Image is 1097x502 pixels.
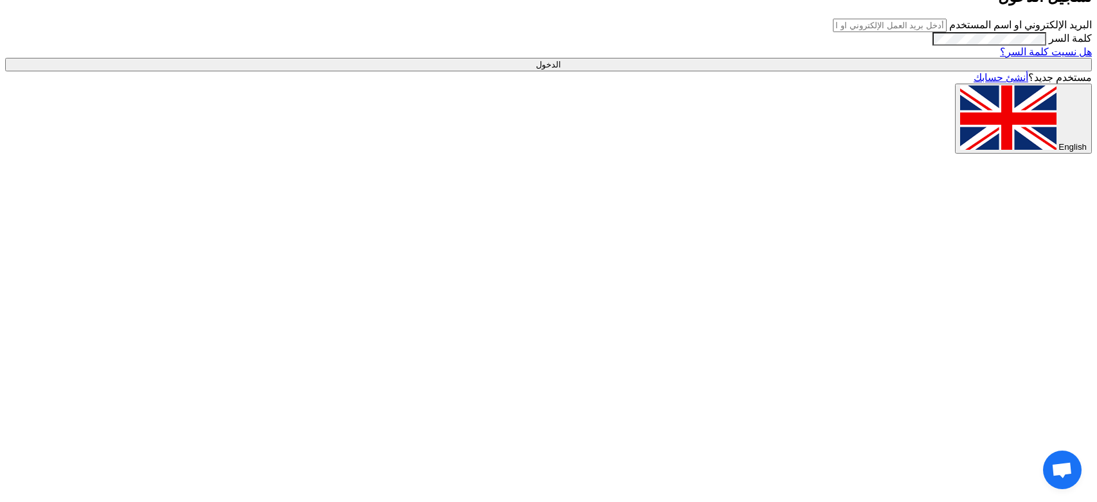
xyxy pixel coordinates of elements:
div: Open chat [1043,451,1082,489]
a: أنشئ حسابك [974,72,1028,83]
label: كلمة السر [1049,33,1092,44]
a: هل نسيت كلمة السر؟ [1000,46,1092,57]
input: أدخل بريد العمل الإلكتروني او اسم المستخدم الخاص بك ... [833,19,947,32]
input: الدخول [5,58,1092,71]
img: en-US.png [960,85,1057,150]
button: English [955,84,1092,154]
span: English [1058,142,1087,152]
label: البريد الإلكتروني او اسم المستخدم [949,19,1092,30]
div: مستخدم جديد؟ [5,71,1092,84]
